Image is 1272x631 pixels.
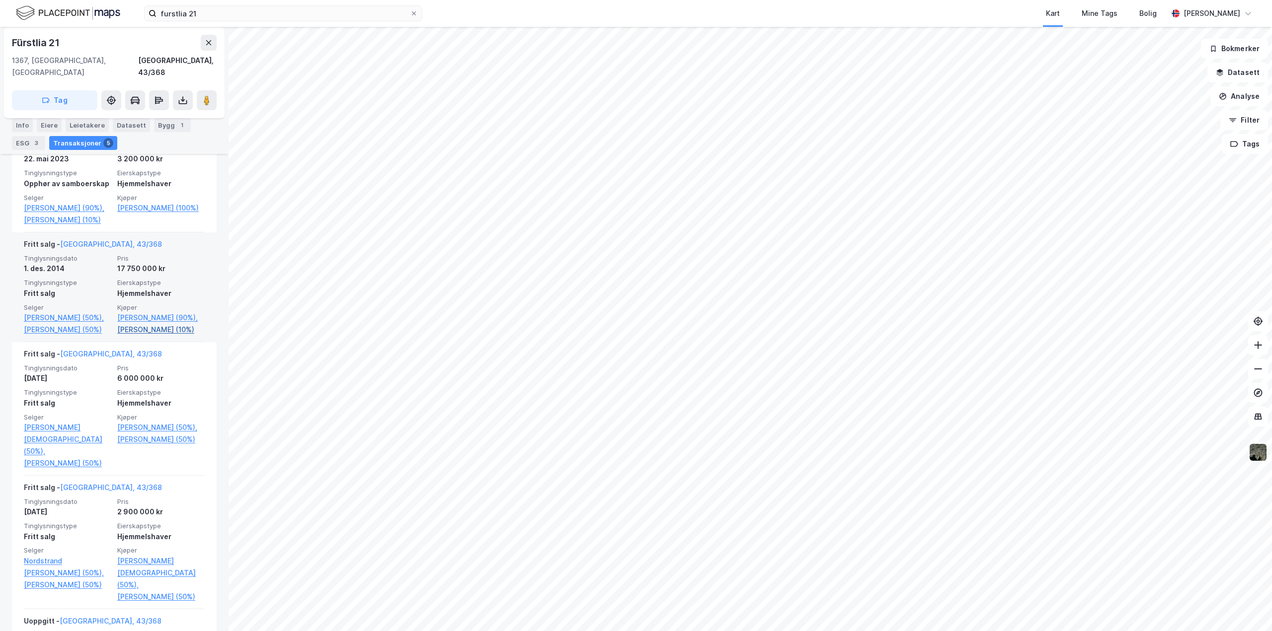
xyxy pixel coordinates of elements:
[24,279,111,287] span: Tinglysningstype
[117,413,205,421] span: Kjøper
[12,55,138,78] div: 1367, [GEOGRAPHIC_DATA], [GEOGRAPHIC_DATA]
[138,55,217,78] div: [GEOGRAPHIC_DATA], 43/368
[24,348,162,364] div: Fritt salg -
[24,497,111,506] span: Tinglysningsdato
[117,169,205,177] span: Eierskapstype
[1184,7,1240,19] div: [PERSON_NAME]
[31,138,41,148] div: 3
[117,324,205,336] a: [PERSON_NAME] (10%)
[117,312,205,324] a: [PERSON_NAME] (90%),
[1046,7,1060,19] div: Kart
[24,421,111,457] a: [PERSON_NAME][DEMOGRAPHIC_DATA] (50%),
[24,214,111,226] a: [PERSON_NAME] (10%)
[24,169,111,177] span: Tinglysningstype
[117,506,205,518] div: 2 900 000 kr
[117,372,205,384] div: 6 000 000 kr
[1220,110,1268,130] button: Filter
[24,615,161,631] div: Uoppgitt -
[24,579,111,591] a: [PERSON_NAME] (50%)
[24,287,111,299] div: Fritt salg
[24,413,111,421] span: Selger
[117,287,205,299] div: Hjemmelshaver
[117,194,205,202] span: Kjøper
[113,118,150,132] div: Datasett
[24,238,162,254] div: Fritt salg -
[37,118,62,132] div: Eiere
[24,153,111,165] div: 22. mai 2023
[60,240,162,248] a: [GEOGRAPHIC_DATA], 43/368
[60,617,161,625] a: [GEOGRAPHIC_DATA], 43/368
[24,555,111,579] a: Nordstrand [PERSON_NAME] (50%),
[117,497,205,506] span: Pris
[24,546,111,555] span: Selger
[117,153,205,165] div: 3 200 000 kr
[157,6,410,21] input: Søk på adresse, matrikkel, gårdeiere, leietakere eller personer
[1222,583,1272,631] iframe: Chat Widget
[117,555,205,591] a: [PERSON_NAME][DEMOGRAPHIC_DATA] (50%),
[1139,7,1157,19] div: Bolig
[24,312,111,324] a: [PERSON_NAME] (50%),
[24,254,111,263] span: Tinglysningsdato
[117,178,205,190] div: Hjemmelshaver
[12,35,62,51] div: Fürstlia 21
[117,388,205,397] span: Eierskapstype
[1201,39,1268,59] button: Bokmerker
[24,506,111,518] div: [DATE]
[117,202,205,214] a: [PERSON_NAME] (100%)
[16,4,120,22] img: logo.f888ab2527a4732fd821a326f86c7f29.svg
[24,202,111,214] a: [PERSON_NAME] (90%),
[1207,63,1268,82] button: Datasett
[117,591,205,603] a: [PERSON_NAME] (50%)
[60,350,162,358] a: [GEOGRAPHIC_DATA], 43/368
[154,118,191,132] div: Bygg
[177,120,187,130] div: 1
[24,388,111,397] span: Tinglysningstype
[49,136,117,150] div: Transaksjoner
[24,364,111,372] span: Tinglysningsdato
[103,138,113,148] div: 5
[117,397,205,409] div: Hjemmelshaver
[117,433,205,445] a: [PERSON_NAME] (50%)
[12,136,45,150] div: ESG
[117,522,205,530] span: Eierskapstype
[117,546,205,555] span: Kjøper
[24,324,111,336] a: [PERSON_NAME] (50%)
[24,397,111,409] div: Fritt salg
[24,194,111,202] span: Selger
[24,372,111,384] div: [DATE]
[1082,7,1117,19] div: Mine Tags
[66,118,109,132] div: Leietakere
[117,364,205,372] span: Pris
[117,303,205,312] span: Kjøper
[12,90,97,110] button: Tag
[1222,134,1268,154] button: Tags
[117,421,205,433] a: [PERSON_NAME] (50%),
[1210,86,1268,106] button: Analyse
[24,303,111,312] span: Selger
[24,482,162,497] div: Fritt salg -
[1249,443,1268,462] img: 9k=
[117,263,205,275] div: 17 750 000 kr
[60,483,162,491] a: [GEOGRAPHIC_DATA], 43/368
[24,457,111,469] a: [PERSON_NAME] (50%)
[24,531,111,543] div: Fritt salg
[24,522,111,530] span: Tinglysningstype
[117,279,205,287] span: Eierskapstype
[117,531,205,543] div: Hjemmelshaver
[24,178,111,190] div: Opphør av samboerskap
[24,263,111,275] div: 1. des. 2014
[12,118,33,132] div: Info
[117,254,205,263] span: Pris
